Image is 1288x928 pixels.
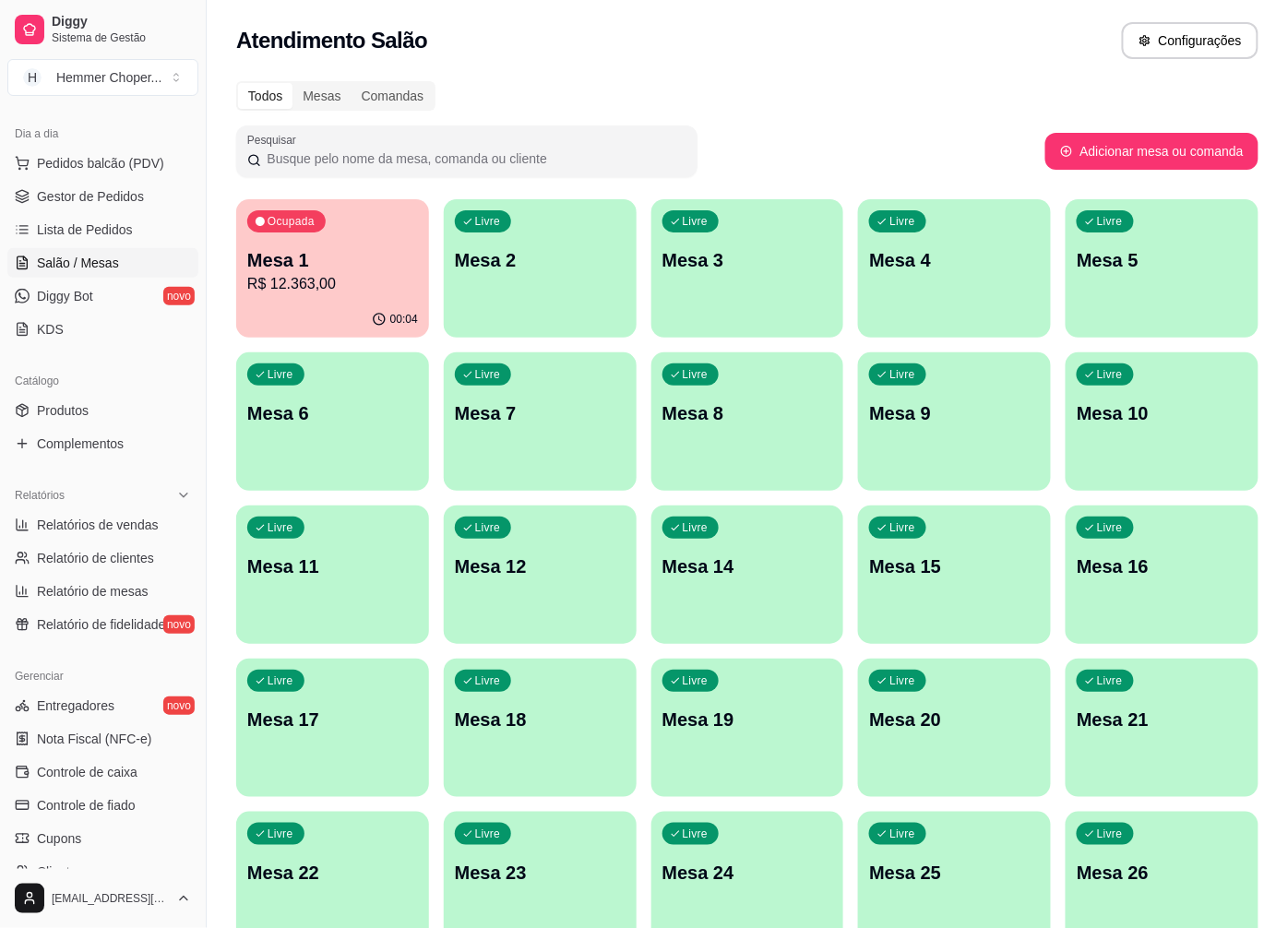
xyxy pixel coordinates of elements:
span: Diggy Bot [37,287,93,305]
p: Mesa 12 [455,553,626,579]
span: Controle de caixa [37,763,137,781]
a: Clientes [7,857,198,886]
a: Relatório de mesas [7,577,198,606]
div: Comandas [352,83,435,109]
p: Mesa 18 [455,707,626,732]
button: Configurações [1122,22,1258,59]
p: Mesa 7 [455,400,626,426]
p: Mesa 9 [869,400,1040,426]
a: Gestor de Pedidos [7,182,198,211]
a: Controle de fiado [7,791,198,820]
span: Relatórios [15,488,65,503]
p: Livre [1097,367,1123,382]
button: LivreMesa 4 [858,199,1051,338]
a: Entregadoresnovo [7,691,198,720]
span: Produtos [37,401,89,420]
a: Diggy Botnovo [7,281,198,311]
div: Mesas [292,83,351,109]
p: Livre [1097,827,1123,841]
p: Livre [889,673,915,688]
p: Mesa 19 [662,707,833,732]
a: Cupons [7,824,198,853]
a: DiggySistema de Gestão [7,7,198,52]
button: LivreMesa 19 [651,659,844,797]
p: Livre [1097,673,1123,688]
span: Relatório de clientes [37,549,154,567]
span: Complementos [37,434,124,453]
p: Mesa 11 [247,553,418,579]
button: Adicionar mesa ou comanda [1045,133,1258,170]
p: Livre [475,520,501,535]
p: Livre [1097,214,1123,229]
span: H [23,68,42,87]
span: Relatório de fidelidade [37,615,165,634]
p: Mesa 5 [1077,247,1247,273]
a: Nota Fiscal (NFC-e) [7,724,198,754]
p: R$ 12.363,00 [247,273,418,295]
h2: Atendimento Salão [236,26,427,55]
a: Produtos [7,396,198,425]
button: LivreMesa 9 [858,352,1051,491]
p: Mesa 8 [662,400,833,426]
p: Mesa 3 [662,247,833,273]
button: LivreMesa 2 [444,199,637,338]
span: Lista de Pedidos [37,220,133,239]
button: Pedidos balcão (PDV) [7,149,198,178]
p: Mesa 17 [247,707,418,732]
a: Relatório de clientes [7,543,198,573]
p: Livre [475,827,501,841]
span: Salão / Mesas [37,254,119,272]
p: Ocupada [268,214,315,229]
p: Mesa 14 [662,553,833,579]
span: Gestor de Pedidos [37,187,144,206]
p: Livre [268,673,293,688]
p: Livre [1097,520,1123,535]
span: Sistema de Gestão [52,30,191,45]
span: Relatórios de vendas [37,516,159,534]
p: Mesa 1 [247,247,418,273]
button: OcupadaMesa 1R$ 12.363,0000:04 [236,199,429,338]
p: Livre [475,673,501,688]
p: Livre [889,367,915,382]
div: Gerenciar [7,661,198,691]
span: KDS [37,320,64,339]
span: Cupons [37,829,81,848]
p: Livre [268,367,293,382]
p: Livre [889,520,915,535]
button: LivreMesa 7 [444,352,637,491]
p: Livre [683,520,709,535]
a: Complementos [7,429,198,458]
button: LivreMesa 6 [236,352,429,491]
div: Todos [238,83,292,109]
span: Clientes [37,863,84,881]
p: Mesa 23 [455,860,626,886]
p: Mesa 20 [869,707,1040,732]
p: Mesa 21 [1077,707,1247,732]
input: Pesquisar [261,149,686,168]
p: 00:04 [390,312,418,327]
label: Pesquisar [247,132,303,148]
a: Relatórios de vendas [7,510,198,540]
p: Mesa 26 [1077,860,1247,886]
p: Livre [683,673,709,688]
p: Mesa 6 [247,400,418,426]
span: Nota Fiscal (NFC-e) [37,730,151,748]
button: LivreMesa 15 [858,506,1051,644]
p: Mesa 15 [869,553,1040,579]
p: Livre [475,214,501,229]
button: LivreMesa 16 [1066,506,1258,644]
span: Entregadores [37,696,114,715]
p: Mesa 2 [455,247,626,273]
a: Salão / Mesas [7,248,198,278]
span: Pedidos balcão (PDV) [37,154,164,173]
button: LivreMesa 5 [1066,199,1258,338]
p: Livre [268,827,293,841]
button: [EMAIL_ADDRESS][DOMAIN_NAME] [7,876,198,921]
p: Mesa 24 [662,860,833,886]
p: Livre [683,214,709,229]
button: LivreMesa 3 [651,199,844,338]
span: Relatório de mesas [37,582,149,601]
button: LivreMesa 11 [236,506,429,644]
p: Livre [683,367,709,382]
button: LivreMesa 21 [1066,659,1258,797]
